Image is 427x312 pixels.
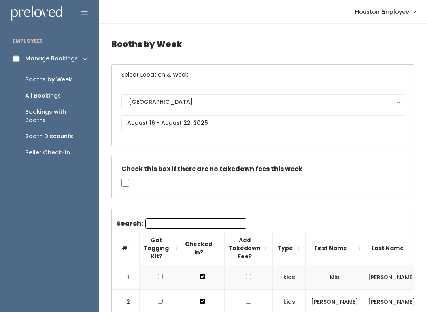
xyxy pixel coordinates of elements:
[364,232,419,265] th: Last Name: activate to sort column ascending
[25,75,72,84] div: Booths by Week
[25,148,70,157] div: Seller Check-in
[355,8,409,16] span: Houston Employee
[273,265,306,290] td: kids
[347,3,424,20] a: Houston Employee
[25,92,61,100] div: All Bookings
[11,6,62,21] img: preloved logo
[112,65,414,85] h6: Select Location & Week
[306,265,364,290] td: Mia
[121,94,404,109] button: [GEOGRAPHIC_DATA]
[117,218,246,229] label: Search:
[364,265,419,290] td: [PERSON_NAME]
[129,98,397,106] div: [GEOGRAPHIC_DATA]
[25,108,86,124] div: Bookings with Booths
[145,218,246,229] input: Search:
[121,165,404,173] h5: Check this box if there are no takedown fees this week
[306,232,364,265] th: First Name: activate to sort column ascending
[181,232,225,265] th: Checked in?: activate to sort column ascending
[273,232,306,265] th: Type: activate to sort column ascending
[112,232,140,265] th: #: activate to sort column descending
[140,232,181,265] th: Got Tagging Kit?: activate to sort column ascending
[112,265,140,290] td: 1
[25,132,73,141] div: Booth Discounts
[121,115,404,130] input: August 16 - August 22, 2025
[111,33,414,55] h4: Booths by Week
[25,55,78,63] div: Manage Bookings
[225,232,273,265] th: Add Takedown Fee?: activate to sort column ascending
